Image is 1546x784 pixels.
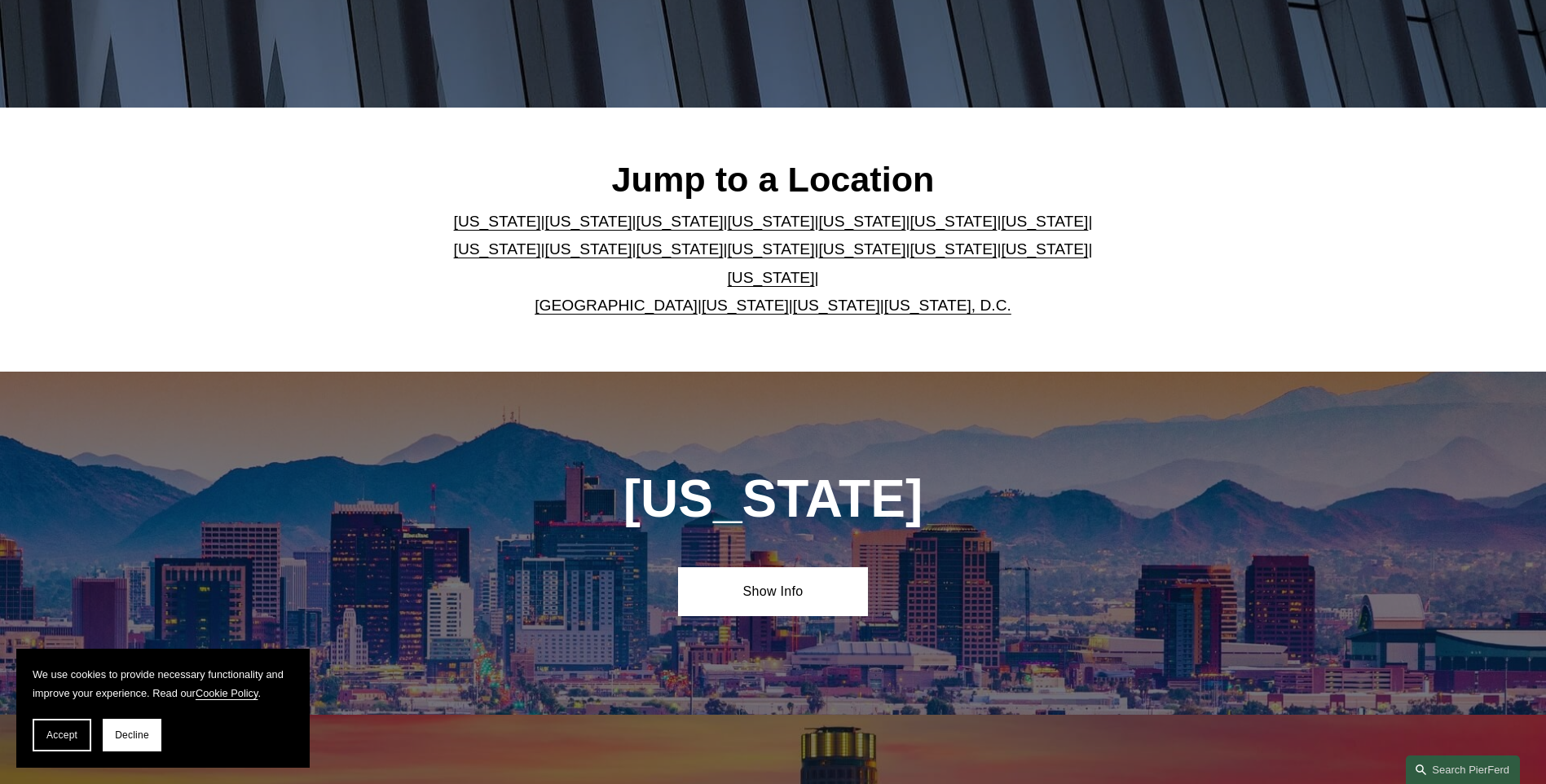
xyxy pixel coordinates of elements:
[884,297,1011,314] a: [US_STATE], D.C.
[728,240,815,258] a: [US_STATE]
[702,297,789,314] a: [US_STATE]
[440,208,1106,320] p: | | | | | | | | | | | | | | | | | |
[545,240,632,258] a: [US_STATE]
[103,719,161,751] button: Decline
[115,729,149,741] span: Decline
[678,567,868,616] a: Show Info
[440,158,1106,200] h2: Jump to a Location
[910,240,997,258] a: [US_STATE]
[535,297,698,314] a: [GEOGRAPHIC_DATA]
[728,269,815,286] a: [US_STATE]
[545,213,632,230] a: [US_STATE]
[728,213,815,230] a: [US_STATE]
[16,649,310,768] section: Cookie banner
[910,213,997,230] a: [US_STATE]
[636,240,724,258] a: [US_STATE]
[636,213,724,230] a: [US_STATE]
[33,719,91,751] button: Accept
[818,240,905,258] a: [US_STATE]
[818,213,905,230] a: [US_STATE]
[793,297,880,314] a: [US_STATE]
[1406,755,1520,784] a: Search this site
[1001,240,1088,258] a: [US_STATE]
[535,469,1011,529] h1: [US_STATE]
[33,665,293,703] p: We use cookies to provide necessary functionality and improve your experience. Read our .
[454,213,541,230] a: [US_STATE]
[1001,213,1088,230] a: [US_STATE]
[196,687,258,699] a: Cookie Policy
[454,240,541,258] a: [US_STATE]
[46,729,77,741] span: Accept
